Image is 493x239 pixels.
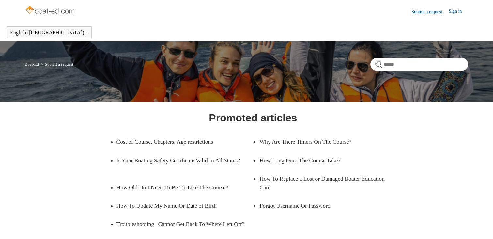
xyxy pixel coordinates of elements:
a: Is Your Boating Safety Certificate Valid In All States? [116,151,253,169]
a: Troubleshooting | Cannot Get Back To Where Left Off? [116,215,253,233]
a: Sign in [449,8,468,16]
a: Boat-Ed [25,62,39,67]
a: Submit a request [411,8,449,15]
li: Boat-Ed [25,62,40,67]
a: How To Update My Name Or Date of Birth [116,197,243,215]
a: Why Are There Timers On The Course? [259,133,386,151]
input: Search [370,58,468,71]
li: Submit a request [40,62,73,67]
a: How To Replace a Lost or Damaged Boater Education Card [259,169,396,197]
a: How Long Does The Course Take? [259,151,386,169]
button: English ([GEOGRAPHIC_DATA]) [10,30,88,36]
img: Boat-Ed Help Center home page [25,4,77,17]
h1: Promoted articles [209,110,297,126]
a: How Old Do I Need To Be To Take The Course? [116,178,243,197]
a: Forgot Username Or Password [259,197,386,215]
a: Cost of Course, Chapters, Age restrictions [116,133,243,151]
